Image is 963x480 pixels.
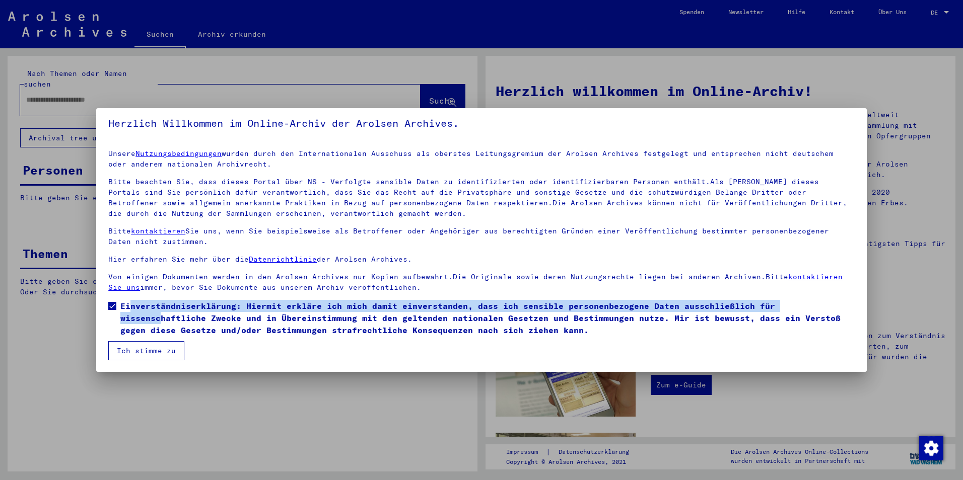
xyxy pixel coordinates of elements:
button: Ich stimme zu [108,341,184,360]
p: Bitte Sie uns, wenn Sie beispielsweise als Betroffener oder Angehöriger aus berechtigten Gründen ... [108,226,855,247]
img: Zustimmung ändern [919,436,943,460]
span: Einverständniserklärung: Hiermit erkläre ich mich damit einverstanden, dass ich sensible personen... [120,300,855,336]
a: kontaktieren [131,226,185,235]
div: Zustimmung ändern [919,436,943,460]
h5: Herzlich Willkommen im Online-Archiv der Arolsen Archives. [108,115,855,131]
p: Von einigen Dokumenten werden in den Arolsen Archives nur Kopien aufbewahrt.Die Originale sowie d... [108,272,855,293]
a: Nutzungsbedingungen [135,149,222,158]
a: Datenrichtlinie [249,255,317,264]
a: kontaktieren Sie uns [108,272,843,292]
p: Hier erfahren Sie mehr über die der Arolsen Archives. [108,254,855,265]
p: Unsere wurden durch den Internationalen Ausschuss als oberstes Leitungsgremium der Arolsen Archiv... [108,148,855,170]
p: Bitte beachten Sie, dass dieses Portal über NS - Verfolgte sensible Daten zu identifizierten oder... [108,177,855,219]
